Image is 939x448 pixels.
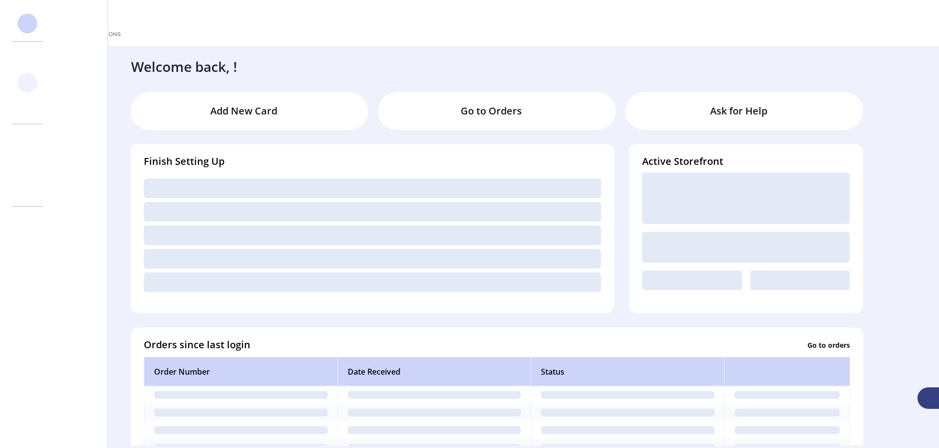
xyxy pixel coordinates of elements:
h4: Orders since last login [144,337,250,352]
button: menu [860,15,876,31]
h4: Finish Setting Up [144,154,601,169]
th: Date Received [337,357,531,386]
th: Order Number [144,357,337,386]
h4: Active Storefront [642,154,850,169]
h3: Welcome back, ! [131,56,237,77]
p: Add New Card [210,104,277,118]
button: Publisher Panel [894,15,910,31]
p: Ask for Help [710,104,767,118]
p: Go to orders [807,339,850,350]
th: Status [531,357,724,386]
p: Go to Orders [461,104,522,118]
